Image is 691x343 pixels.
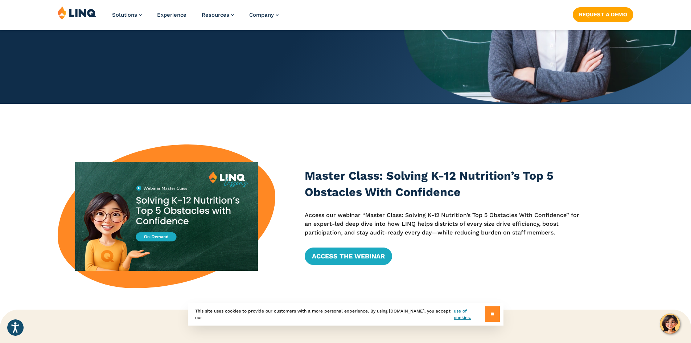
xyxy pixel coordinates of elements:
[188,303,503,326] div: This site uses cookies to provide our customers with a more personal experience. By using [DOMAIN...
[573,7,633,22] a: Request a Demo
[660,314,680,334] button: Hello, have a question? Let’s chat.
[305,248,392,265] a: Access the Webinar
[157,12,186,18] a: Experience
[202,12,229,18] span: Resources
[573,6,633,22] nav: Button Navigation
[249,12,274,18] span: Company
[58,6,96,20] img: LINQ | K‑12 Software
[305,211,584,237] p: Access our webinar “Master Class: Solving K-12 Nutrition’s Top 5 Obstacles With Confidence” for a...
[249,12,279,18] a: Company
[305,168,584,201] h3: Master Class: Solving K-12 Nutrition’s Top 5 Obstacles With Confidence
[202,12,234,18] a: Resources
[454,308,485,321] a: use of cookies.
[112,12,142,18] a: Solutions
[112,12,137,18] span: Solutions
[112,6,279,30] nav: Primary Navigation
